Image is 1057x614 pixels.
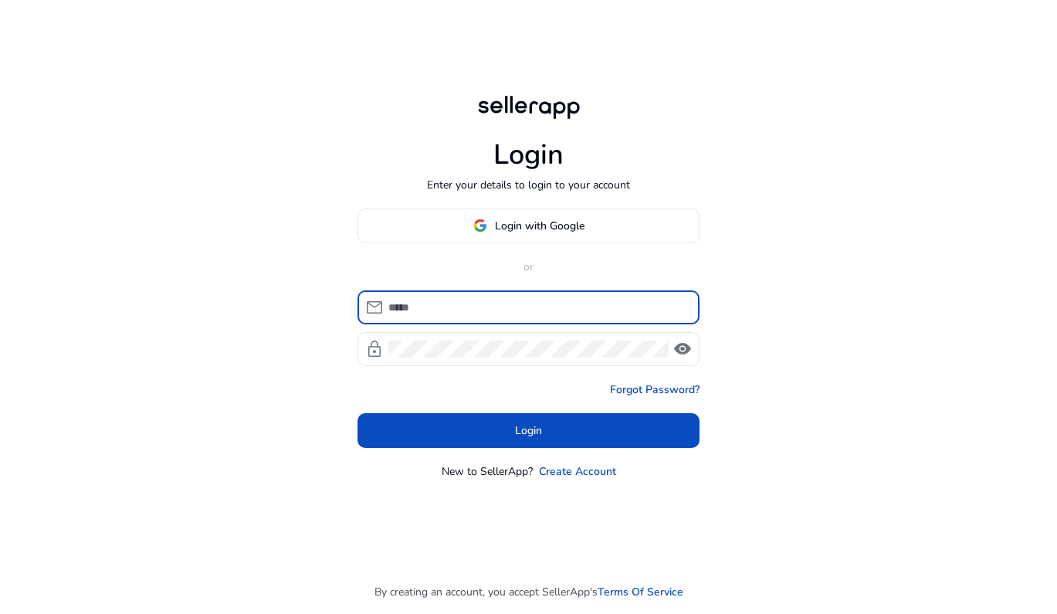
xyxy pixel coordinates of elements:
button: Login [357,413,700,448]
button: Login with Google [357,209,700,243]
p: or [357,259,700,275]
span: lock [365,340,384,358]
img: google-logo.svg [473,219,487,232]
span: mail [365,298,384,317]
a: Create Account [539,463,616,480]
span: visibility [673,340,692,358]
span: Login [515,422,542,439]
h1: Login [493,138,564,171]
p: Enter your details to login to your account [427,177,630,193]
a: Terms Of Service [598,584,683,600]
span: Login with Google [495,218,584,234]
p: New to SellerApp? [442,463,533,480]
a: Forgot Password? [610,382,700,398]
